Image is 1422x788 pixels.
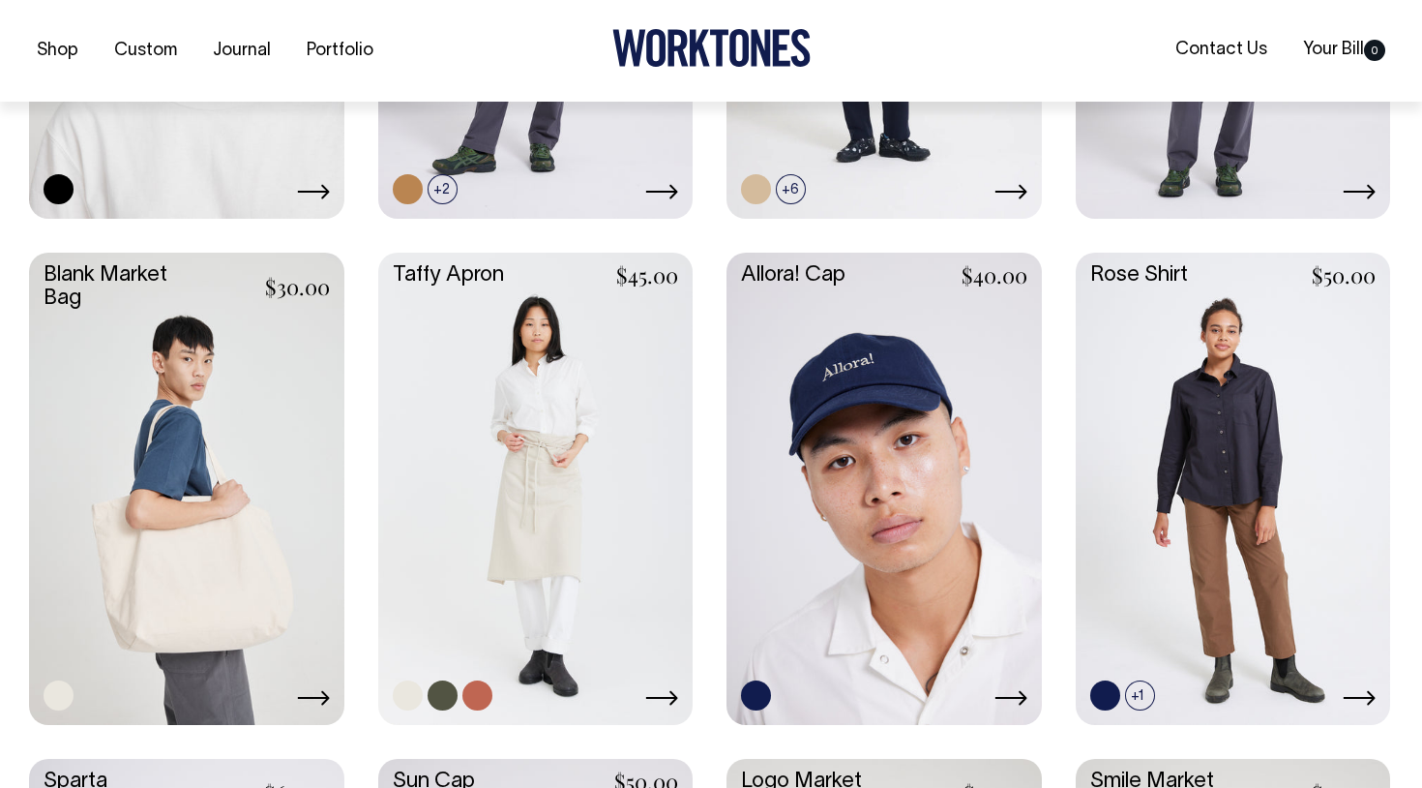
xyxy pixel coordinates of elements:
[1125,681,1155,711] span: +1
[1168,34,1275,66] a: Contact Us
[776,174,806,204] span: +6
[205,35,279,67] a: Journal
[29,35,86,67] a: Shop
[106,35,185,67] a: Custom
[1364,40,1385,61] span: 0
[299,35,381,67] a: Portfolio
[1295,34,1393,66] a: Your Bill0
[428,174,458,204] span: +2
